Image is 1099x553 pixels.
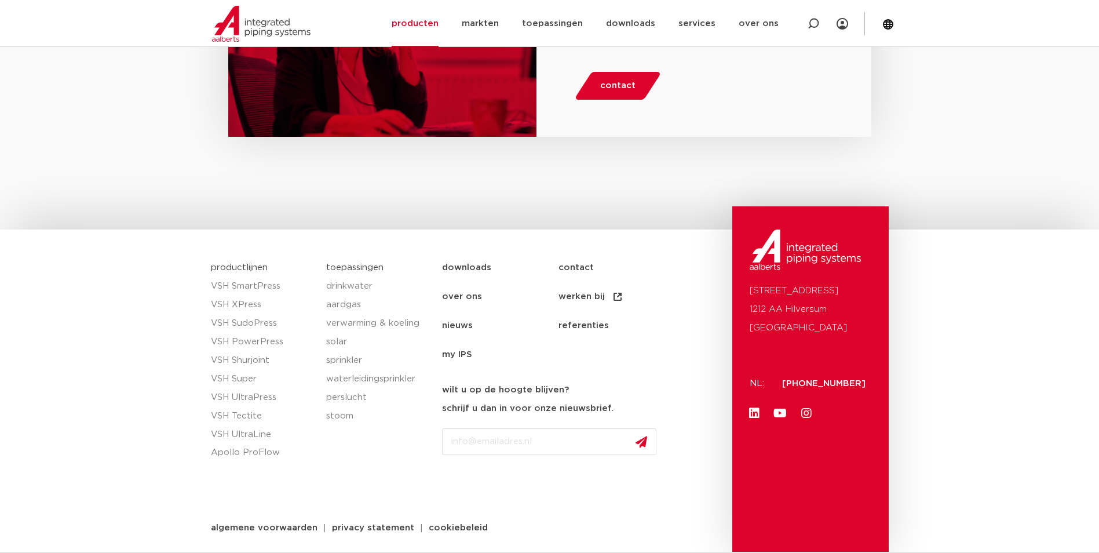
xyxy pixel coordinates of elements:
a: [PHONE_NUMBER] [782,379,866,388]
nav: Menu [442,253,726,369]
span: privacy statement [332,523,414,532]
a: sprinkler [326,351,430,370]
a: verwarming & koeling [326,314,430,333]
a: VSH UltraLine [211,425,315,444]
a: contact [558,253,675,282]
a: privacy statement [323,523,423,532]
a: nieuws [442,311,558,340]
a: VSH SudoPress [211,314,315,333]
a: VSH UltraPress [211,388,315,407]
a: VSH Super [211,370,315,388]
a: werken bij [558,282,675,311]
span: cookiebeleid [429,523,488,532]
a: VSH SmartPress [211,277,315,296]
a: algemene voorwaarden [202,523,326,532]
a: toepassingen [326,263,384,272]
a: drinkwater [326,277,430,296]
a: aardgas [326,296,430,314]
p: [STREET_ADDRESS] 1212 AA Hilversum [GEOGRAPHIC_DATA] [750,282,871,337]
iframe: reCAPTCHA [442,464,618,510]
a: contact [574,72,662,100]
a: Apollo ProFlow [211,443,315,462]
a: productlijnen [211,263,268,272]
a: VSH Shurjoint [211,351,315,370]
a: VSH Tectite [211,407,315,425]
input: info@emailadres.nl [442,428,656,455]
img: send.svg [636,436,647,448]
a: my IPS [442,340,558,369]
a: over ons [442,282,558,311]
a: VSH PowerPress [211,333,315,351]
a: VSH XPress [211,296,315,314]
strong: schrijf u dan in voor onze nieuwsbrief. [442,404,614,413]
a: solar [326,333,430,351]
a: downloads [442,253,558,282]
p: NL: [750,374,768,393]
a: stoom [326,407,430,425]
a: cookiebeleid [420,523,496,532]
a: referenties [558,311,675,340]
span: contact [600,77,636,95]
strong: wilt u op de hoogte blijven? [442,385,569,394]
span: algemene voorwaarden [211,523,317,532]
a: perslucht [326,388,430,407]
a: waterleidingsprinkler [326,370,430,388]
